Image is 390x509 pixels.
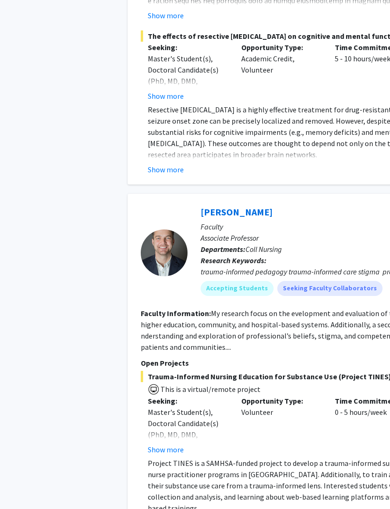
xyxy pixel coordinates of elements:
[148,53,228,120] div: Master's Student(s), Doctoral Candidate(s) (PhD, MD, DMD, PharmD, etc.), Medical Resident(s) / Me...
[160,384,261,394] span: This is a virtual/remote project
[278,281,383,296] mat-chip: Seeking Faculty Collaborators
[148,10,184,21] button: Show more
[148,444,184,455] button: Show more
[246,244,282,254] span: Coll Nursing
[148,90,184,102] button: Show more
[148,42,228,53] p: Seeking:
[148,406,228,451] div: Master's Student(s), Doctoral Candidate(s) (PhD, MD, DMD, PharmD, etc.)
[201,281,274,296] mat-chip: Accepting Students
[201,206,273,218] a: [PERSON_NAME]
[242,395,321,406] p: Opportunity Type:
[201,256,267,265] b: Research Keywords:
[201,244,246,254] b: Departments:
[235,395,328,455] div: Volunteer
[141,309,211,318] b: Faculty Information:
[148,164,184,175] button: Show more
[7,467,40,502] iframe: Chat
[242,42,321,53] p: Opportunity Type:
[235,42,328,102] div: Academic Credit, Volunteer
[148,395,228,406] p: Seeking:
